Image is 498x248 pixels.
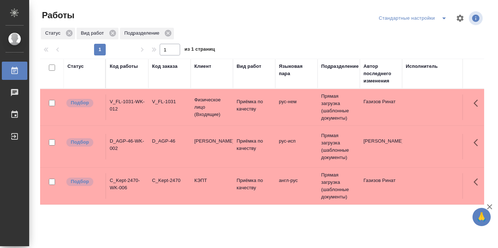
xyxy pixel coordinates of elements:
[275,173,318,199] td: англ-рус
[71,99,89,106] p: Подбор
[360,134,402,159] td: [PERSON_NAME]
[77,28,118,39] div: Вид работ
[472,208,491,226] button: 🙏
[237,137,272,152] p: Приёмка по качеству
[41,28,75,39] div: Статус
[106,94,148,120] td: V_FL-1031-WK-012
[237,98,272,113] p: Приёмка по качеству
[469,173,487,191] button: Здесь прячутся важные кнопки
[106,173,148,199] td: C_Kept-2470-WK-006
[152,98,187,105] div: V_FL-1031
[67,63,84,70] div: Статус
[184,45,215,55] span: из 1 страниц
[71,178,89,185] p: Подбор
[66,177,102,187] div: Можно подбирать исполнителей
[377,12,451,24] div: split button
[194,137,229,145] p: [PERSON_NAME]
[110,63,138,70] div: Код работы
[81,30,106,37] p: Вид работ
[106,134,148,159] td: D_AGP-46-WK-002
[152,177,187,184] div: C_Kept-2470
[279,63,314,77] div: Языковая пара
[152,137,187,145] div: D_AGP-46
[406,63,438,70] div: Исполнитель
[318,89,360,125] td: Прямая загрузка (шаблонные документы)
[194,96,229,118] p: Физическое лицо (Входящие)
[469,11,484,25] span: Посмотреть информацию
[237,177,272,191] p: Приёмка по качеству
[40,9,74,21] span: Работы
[321,63,359,70] div: Подразделение
[275,94,318,120] td: рус-нем
[475,209,488,225] span: 🙏
[152,63,178,70] div: Код заказа
[451,9,469,27] span: Настроить таблицу
[124,30,162,37] p: Подразделение
[66,137,102,147] div: Можно подбирать исполнителей
[71,139,89,146] p: Подбор
[275,134,318,159] td: рус-исп
[363,63,398,85] div: Автор последнего изменения
[360,94,402,120] td: Газизов Ринат
[360,173,402,199] td: Газизов Ринат
[45,30,63,37] p: Статус
[194,63,211,70] div: Клиент
[66,98,102,108] div: Можно подбирать исполнителей
[469,134,487,151] button: Здесь прячутся важные кнопки
[237,63,261,70] div: Вид работ
[318,128,360,165] td: Прямая загрузка (шаблонные документы)
[318,168,360,204] td: Прямая загрузка (шаблонные документы)
[194,177,229,184] p: КЭПТ
[469,94,487,112] button: Здесь прячутся важные кнопки
[120,28,174,39] div: Подразделение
